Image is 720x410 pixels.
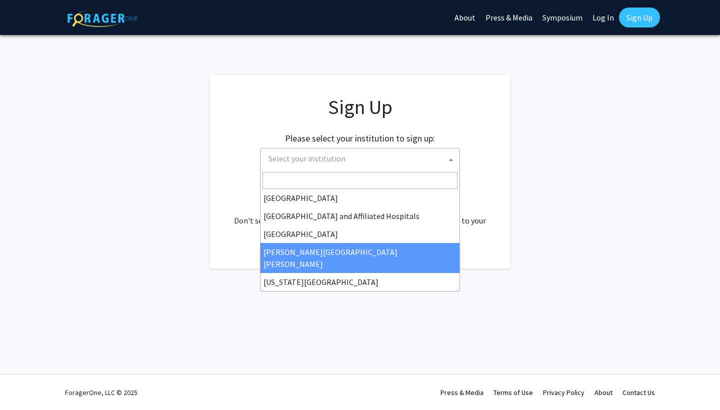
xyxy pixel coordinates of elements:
[543,388,584,397] a: Privacy Policy
[230,95,490,119] h1: Sign Up
[260,148,460,170] span: Select your institution
[65,375,137,410] div: ForagerOne, LLC © 2025
[260,243,459,273] li: [PERSON_NAME][GEOGRAPHIC_DATA][PERSON_NAME]
[7,365,42,402] iframe: Chat
[262,172,457,189] input: Search
[260,225,459,243] li: [GEOGRAPHIC_DATA]
[622,388,655,397] a: Contact Us
[264,148,459,169] span: Select your institution
[594,388,612,397] a: About
[67,9,137,27] img: ForagerOne Logo
[260,207,459,225] li: [GEOGRAPHIC_DATA] and Affiliated Hospitals
[268,153,345,163] span: Select your institution
[260,189,459,207] li: [GEOGRAPHIC_DATA]
[440,388,483,397] a: Press & Media
[493,388,533,397] a: Terms of Use
[230,190,490,238] div: Already have an account? . Don't see your institution? about bringing ForagerOne to your institut...
[260,273,459,291] li: [US_STATE][GEOGRAPHIC_DATA]
[619,7,660,27] a: Sign Up
[285,133,435,144] h2: Please select your institution to sign up:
